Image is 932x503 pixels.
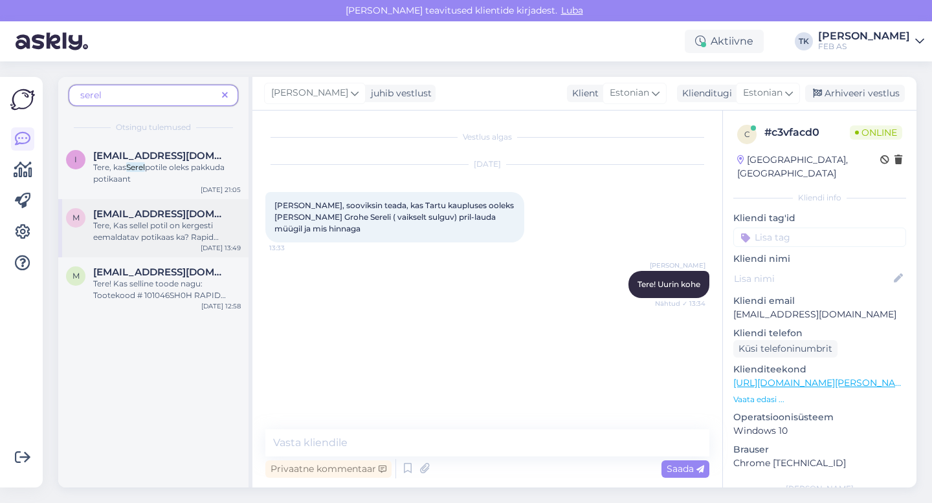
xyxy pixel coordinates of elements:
[818,31,924,52] a: [PERSON_NAME]FEB AS
[201,243,241,253] div: [DATE] 13:49
[116,122,191,133] span: Otsingu tulemused
[10,87,35,112] img: Askly Logo
[567,87,599,100] div: Klient
[733,424,906,438] p: Windows 10
[93,266,228,278] span: Merili.merirand@gmail.com
[93,162,126,172] span: Tere, kas
[733,483,906,495] div: [PERSON_NAME]
[850,125,902,140] span: Online
[265,460,392,478] div: Privaatne kommentaar
[93,279,226,323] span: Tere! Kas selline toode nagu: Tootekood # 101046SH0H RAPID [PERSON_NAME] +
[650,261,705,270] span: [PERSON_NAME]
[733,411,906,424] p: Operatsioonisüsteem
[93,162,225,184] span: potile oleks pakkuda potikaant
[93,208,228,220] span: merikeelohmus@gmail.com
[271,86,348,100] span: [PERSON_NAME]
[72,213,80,222] span: m
[93,150,228,162] span: Innar.viljaste@mail.ee
[733,377,912,389] a: [URL][DOMAIN_NAME][PERSON_NAME]
[265,158,709,170] div: [DATE]
[655,299,705,308] span: Nähtud ✓ 13:34
[610,86,649,100] span: Estonian
[733,252,906,266] p: Kliendi nimi
[733,308,906,321] p: [EMAIL_ADDRESS][DOMAIN_NAME]
[733,394,906,405] p: Vaata edasi ...
[733,443,906,456] p: Brauser
[733,211,906,225] p: Kliendi tag'id
[93,220,219,265] span: Tere, Kas sellel potil on kergesti eemaldatav potikaas ka? Rapid [PERSON_NAME] +
[126,162,145,172] mark: Serel
[72,271,80,281] span: M
[743,86,782,100] span: Estonian
[744,129,750,139] span: c
[274,200,516,233] span: [PERSON_NAME], sooviksin teada, kas Tartu kaupluses ooleks [PERSON_NAME] Grohe Sereli ( vaikselt ...
[677,87,732,100] div: Klienditugi
[795,32,813,50] div: TK
[733,363,906,376] p: Klienditeekond
[733,228,906,247] input: Lisa tag
[74,155,77,164] span: I
[764,125,850,140] div: # c3vfacd0
[733,340,838,358] div: Küsi telefoninumbrit
[818,41,910,52] div: FEB AS
[667,463,704,475] span: Saada
[734,272,891,286] input: Lisa nimi
[557,5,587,16] span: Luba
[737,153,880,180] div: [GEOGRAPHIC_DATA], [GEOGRAPHIC_DATA]
[265,131,709,143] div: Vestlus algas
[733,294,906,308] p: Kliendi email
[366,87,432,100] div: juhib vestlust
[201,301,241,311] div: [DATE] 12:58
[733,326,906,340] p: Kliendi telefon
[80,89,102,101] span: serel
[805,85,905,102] div: Arhiveeri vestlus
[269,243,318,253] span: 13:33
[685,30,764,53] div: Aktiivne
[638,279,700,289] span: Tere! Uurin kohe
[733,456,906,470] p: Chrome [TECHNICAL_ID]
[201,185,241,195] div: [DATE] 21:05
[733,192,906,204] div: Kliendi info
[818,31,910,41] div: [PERSON_NAME]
